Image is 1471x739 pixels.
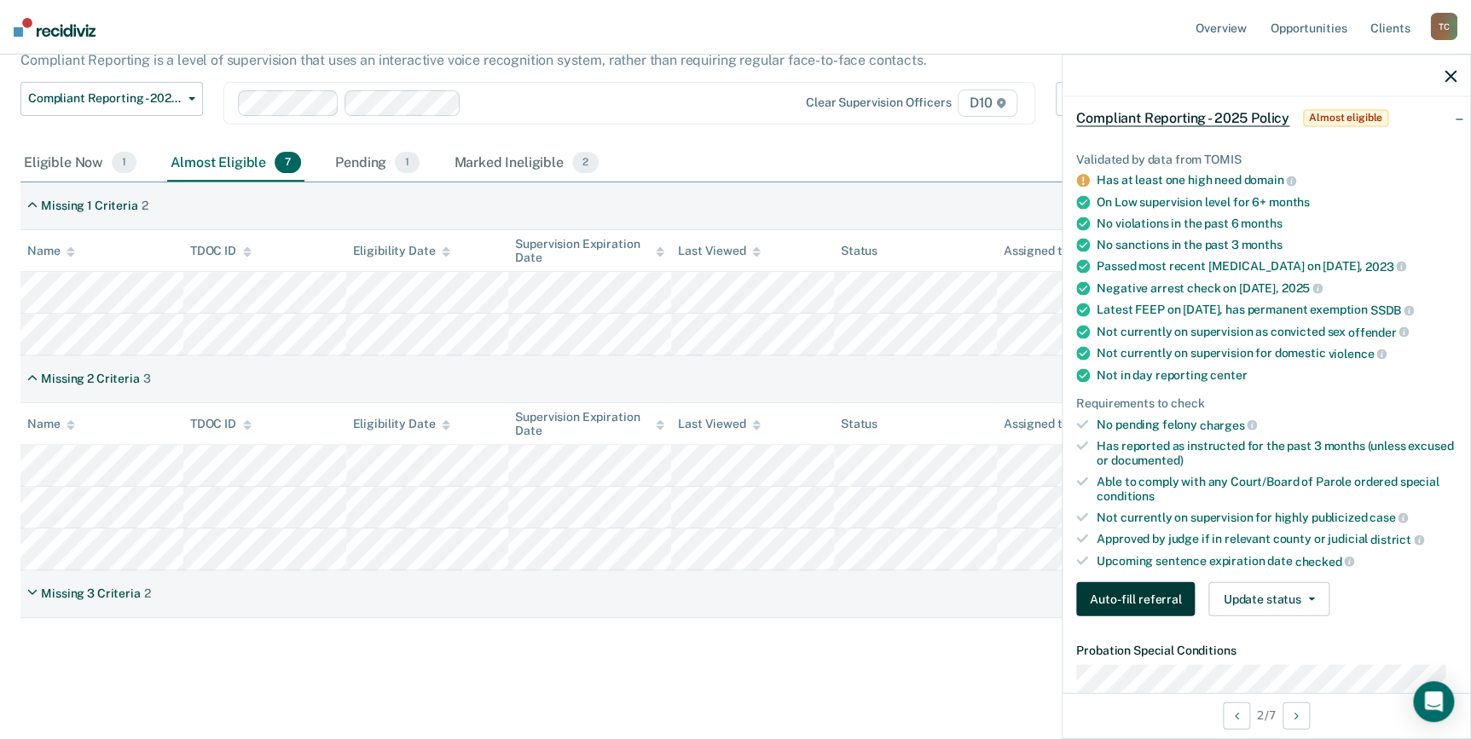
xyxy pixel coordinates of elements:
[167,145,304,182] div: Almost Eligible
[515,237,664,266] div: Supervision Expiration Date
[1370,532,1424,546] span: district
[1097,237,1457,251] div: No sanctions in the past 3
[678,417,761,431] div: Last Viewed
[1076,582,1202,616] a: Navigate to form link
[806,95,951,110] div: Clear supervision officers
[1328,347,1387,361] span: violence
[1004,417,1084,431] div: Assigned to
[1111,453,1183,467] span: documented)
[190,244,252,258] div: TDOC ID
[450,145,602,182] div: Marked Ineligible
[1370,511,1408,524] span: case
[1365,259,1406,273] span: 2023
[28,91,182,106] span: Compliant Reporting - 2025 Policy
[41,372,139,386] div: Missing 2 Criteria
[1076,395,1457,410] div: Requirements to check
[1097,280,1457,296] div: Negative arrest check on [DATE],
[1430,13,1457,40] div: T C
[1097,216,1457,230] div: No violations in the past 6
[841,244,877,258] div: Status
[143,372,151,386] div: 3
[841,417,877,431] div: Status
[1241,237,1282,251] span: months
[1097,194,1457,209] div: On Low supervision level for 6+
[41,199,137,213] div: Missing 1 Criteria
[353,417,451,431] div: Eligibility Date
[14,18,96,37] img: Recidiviz
[275,152,301,174] span: 7
[1269,194,1310,208] span: months
[190,417,252,431] div: TDOC ID
[27,244,75,258] div: Name
[1097,346,1457,361] div: Not currently on supervision for domestic
[1076,152,1457,166] div: Validated by data from TOMIS
[1281,281,1322,295] span: 2025
[27,417,75,431] div: Name
[678,244,761,258] div: Last Viewed
[1097,439,1457,468] div: Has reported as instructed for the past 3 months (unless excused or
[1097,417,1457,432] div: No pending felony
[41,586,140,601] div: Missing 3 Criteria
[332,145,423,182] div: Pending
[572,152,599,174] span: 2
[1097,553,1457,569] div: Upcoming sentence expiration date
[1097,488,1155,502] span: conditions
[958,89,1016,117] span: D10
[1208,582,1329,616] button: Update status
[1097,474,1457,503] div: Able to comply with any Court/Board of Parole ordered special
[1413,681,1454,722] div: Open Intercom Messenger
[1097,303,1457,318] div: Latest FEEP on [DATE], has permanent exemption
[1283,701,1310,729] button: Next Opportunity
[1063,90,1470,145] div: Compliant Reporting - 2025 PolicyAlmost eligible
[1097,258,1457,274] div: Passed most recent [MEDICAL_DATA] on [DATE],
[20,52,926,68] p: Compliant Reporting is a level of supervision that uses an interactive voice recognition system, ...
[515,410,664,439] div: Supervision Expiration Date
[1348,325,1410,338] span: offender
[1294,554,1354,568] span: checked
[1370,303,1413,316] span: SSDB
[20,145,140,182] div: Eligible Now
[1097,367,1457,382] div: Not in day reporting
[1097,324,1457,339] div: Not currently on supervision as convicted sex
[142,199,148,213] div: 2
[395,152,420,174] span: 1
[1210,367,1247,381] span: center
[1303,109,1388,126] span: Almost eligible
[1076,109,1289,126] span: Compliant Reporting - 2025 Policy
[1200,418,1258,431] span: charges
[1241,216,1282,229] span: months
[1004,244,1084,258] div: Assigned to
[1076,644,1457,658] dt: Probation Special Conditions
[1223,701,1250,729] button: Previous Opportunity
[1097,510,1457,525] div: Not currently on supervision for highly publicized
[1097,173,1457,188] div: Has at least one high need domain
[1076,582,1195,616] button: Auto-fill referral
[353,244,451,258] div: Eligibility Date
[112,152,136,174] span: 1
[1063,692,1470,737] div: 2 / 7
[144,586,151,601] div: 2
[1097,532,1457,547] div: Approved by judge if in relevant county or judicial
